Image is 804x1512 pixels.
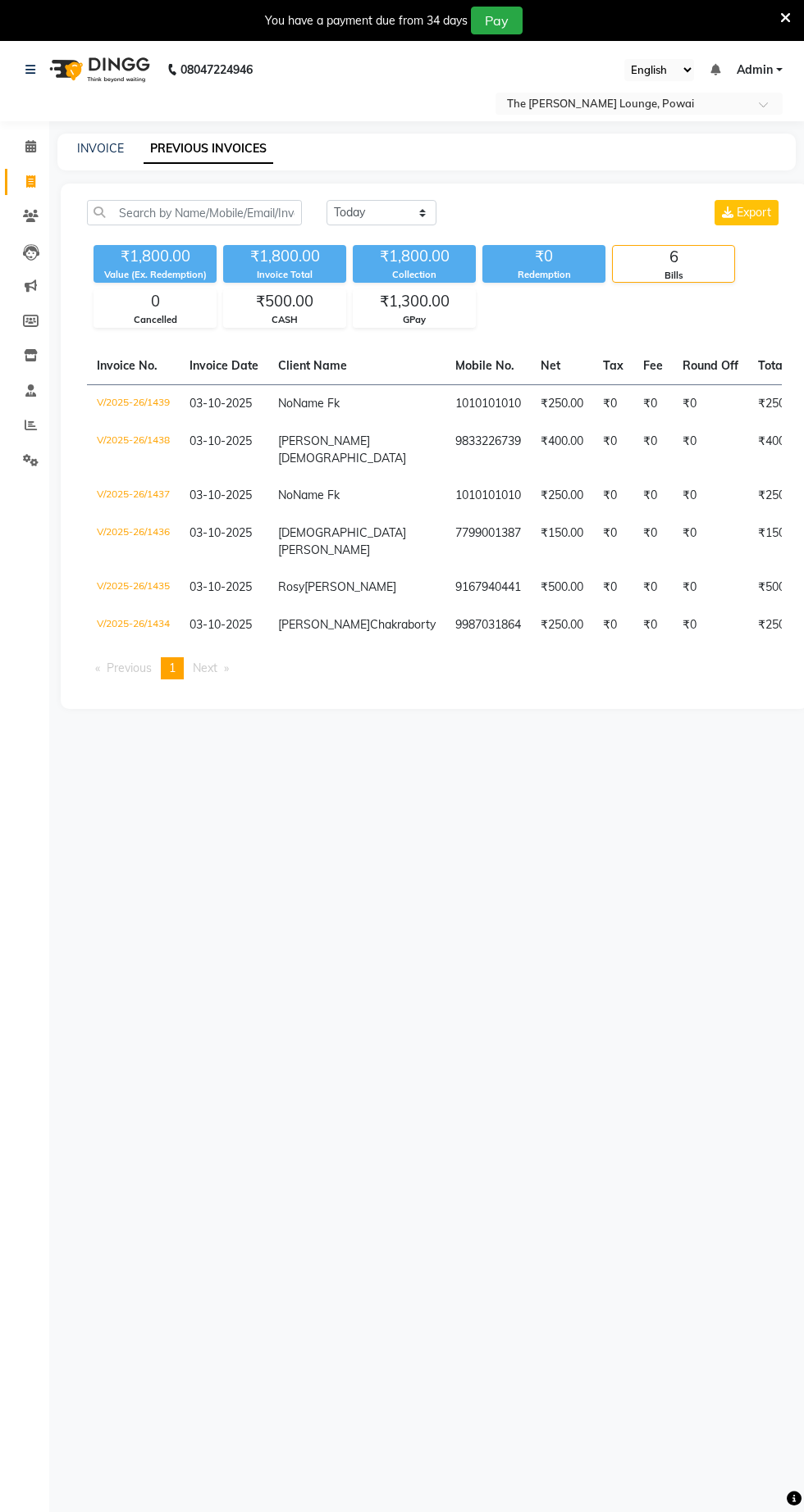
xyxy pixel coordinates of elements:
[97,358,158,373] span: Invoice No.
[354,313,475,327] div: GPay
[445,569,531,606] td: 9167940441
[42,47,154,93] img: logo
[673,515,748,569] td: ₹0
[278,396,293,411] span: No
[107,661,152,675] span: Previous
[531,569,593,606] td: ₹500.00
[603,358,624,373] span: Tax
[737,61,773,79] span: Admin
[190,358,258,373] span: Invoice Date
[593,384,633,423] td: ₹0
[87,657,782,679] nav: Pagination
[715,200,779,225] button: Export
[531,515,593,569] td: ₹150.00
[94,290,216,313] div: 0
[353,245,476,268] div: ₹1,800.00
[87,606,180,644] td: V/2025-26/1434
[633,384,673,423] td: ₹0
[633,569,673,606] td: ₹0
[87,200,302,225] input: Search by Name/Mobile/Email/Invoice No
[87,515,180,569] td: V/2025-26/1436
[683,358,738,373] span: Round Off
[293,488,340,502] span: Name Fk
[445,515,531,569] td: 7799001387
[304,579,396,594] span: [PERSON_NAME]
[278,579,304,594] span: Rosy
[593,569,633,606] td: ₹0
[223,245,346,268] div: ₹1,800.00
[190,488,252,502] span: 03-10-2025
[482,268,605,282] div: Redemption
[593,477,633,515] td: ₹0
[169,661,176,675] span: 1
[445,477,531,515] td: 1010101010
[144,134,273,164] a: PREVIOUS INVOICES
[445,384,531,423] td: 1010101010
[87,569,180,606] td: V/2025-26/1435
[673,569,748,606] td: ₹0
[593,423,633,477] td: ₹0
[353,268,476,282] div: Collection
[278,358,347,373] span: Client Name
[193,661,217,675] span: Next
[370,617,436,632] span: Chakraborty
[190,396,252,411] span: 03-10-2025
[531,477,593,515] td: ₹250.00
[94,268,217,282] div: Value (Ex. Redemption)
[278,617,370,632] span: [PERSON_NAME]
[354,290,475,313] div: ₹1,300.00
[94,245,217,268] div: ₹1,800.00
[758,358,786,373] span: Total
[278,451,406,465] span: [DEMOGRAPHIC_DATA]
[633,515,673,569] td: ₹0
[471,7,523,34] button: Pay
[445,423,531,477] td: 9833226739
[455,358,514,373] span: Mobile No.
[593,606,633,644] td: ₹0
[737,205,771,220] span: Export
[87,423,180,477] td: V/2025-26/1438
[673,384,748,423] td: ₹0
[445,606,531,644] td: 9987031864
[265,12,468,30] div: You have a payment due from 34 days
[278,434,370,448] span: [PERSON_NAME]
[190,525,252,540] span: 03-10-2025
[633,606,673,644] td: ₹0
[224,290,345,313] div: ₹500.00
[278,488,293,502] span: No
[190,579,252,594] span: 03-10-2025
[673,477,748,515] td: ₹0
[223,268,346,282] div: Invoice Total
[190,434,252,448] span: 03-10-2025
[278,525,406,540] span: [DEMOGRAPHIC_DATA]
[633,423,673,477] td: ₹0
[224,313,345,327] div: CASH
[673,606,748,644] td: ₹0
[482,245,605,268] div: ₹0
[531,384,593,423] td: ₹250.00
[77,141,124,156] a: INVOICE
[87,384,180,423] td: V/2025-26/1439
[613,246,734,269] div: 6
[541,358,560,373] span: Net
[531,423,593,477] td: ₹400.00
[190,617,252,632] span: 03-10-2025
[613,269,734,283] div: Bills
[633,477,673,515] td: ₹0
[673,423,748,477] td: ₹0
[643,358,663,373] span: Fee
[531,606,593,644] td: ₹250.00
[278,543,370,557] span: [PERSON_NAME]
[180,47,253,93] b: 08047224946
[293,396,340,411] span: Name Fk
[94,313,216,327] div: Cancelled
[593,515,633,569] td: ₹0
[87,477,180,515] td: V/2025-26/1437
